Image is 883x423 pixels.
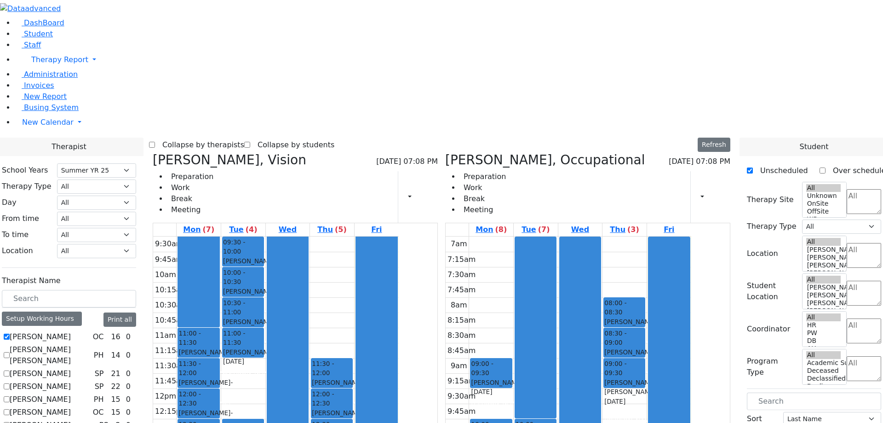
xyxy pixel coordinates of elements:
[90,350,108,361] div: PH
[109,407,122,418] div: 15
[153,391,178,402] div: 12pm
[474,223,509,236] a: August 18, 2025
[806,345,841,353] option: AH
[124,407,132,418] div: 0
[178,348,218,366] div: [PERSON_NAME]
[2,181,52,192] label: Therapy Type
[227,223,259,236] a: August 19, 2025
[725,190,730,204] div: Delete
[312,378,352,397] div: [PERSON_NAME]
[203,224,215,235] label: (7)
[153,330,178,341] div: 11am
[2,197,17,208] label: Day
[806,351,841,359] option: All
[806,367,841,375] option: Deceased
[446,315,477,326] div: 8:15am
[109,368,122,379] div: 21
[10,407,71,418] label: [PERSON_NAME]
[178,378,218,397] div: [PERSON_NAME]
[15,92,67,101] a: New Report
[847,281,881,306] textarea: Search
[799,141,828,152] span: Student
[708,189,713,205] div: Report
[449,238,469,249] div: 7am
[806,329,841,337] option: PW
[747,393,881,410] input: Search
[2,229,29,240] label: To time
[223,287,263,306] div: [PERSON_NAME]
[446,254,477,265] div: 7:15am
[167,171,213,182] li: Preparation
[24,18,64,27] span: DashBoard
[153,300,190,311] div: 10:30am
[806,246,841,254] option: [PERSON_NAME] 5
[806,359,841,367] option: Academic Support
[698,138,730,152] button: Refresh
[124,381,132,392] div: 0
[15,51,883,69] a: Therapy Report
[604,378,656,387] span: [PERSON_NAME]
[124,350,132,361] div: 0
[223,317,263,336] div: [PERSON_NAME]
[250,138,334,152] label: Collapse by students
[223,268,263,287] span: 10:00 - 10:30
[460,193,506,204] li: Break
[15,103,79,112] a: Busing System
[495,224,507,235] label: (8)
[604,298,644,317] span: 08:00 - 08:30
[153,360,190,371] div: 11:30am
[89,407,108,418] div: OC
[753,163,808,178] label: Unscheduled
[223,298,263,317] span: 10:30 - 11:00
[471,378,511,397] div: [PERSON_NAME]
[747,248,778,259] label: Location
[806,184,841,192] option: All
[223,329,263,348] span: 11:00 - 11:30
[89,331,108,342] div: OC
[10,368,71,379] label: [PERSON_NAME]
[31,55,88,64] span: Therapy Report
[806,313,841,321] option: All
[446,406,477,417] div: 9:45am
[15,41,41,49] a: Staff
[449,300,469,311] div: 8am
[806,276,841,284] option: All
[806,337,841,345] option: DB
[538,224,550,235] label: (7)
[806,208,841,215] option: OffSite
[847,243,881,268] textarea: Search
[24,81,54,90] span: Invoices
[153,345,190,356] div: 11:15am
[10,394,71,405] label: [PERSON_NAME]
[22,118,74,127] span: New Calendar
[449,360,469,371] div: 9am
[15,29,53,38] a: Student
[806,254,841,261] option: [PERSON_NAME] 4
[662,223,676,236] a: August 22, 2025
[806,192,841,200] option: Unknown
[167,204,213,215] li: Meeting
[424,189,429,205] div: Setup
[369,223,384,236] a: August 22, 2025
[153,254,185,265] div: 9:45am
[153,269,178,280] div: 10am
[15,70,78,79] a: Administration
[109,350,122,361] div: 14
[178,389,218,408] span: 12:00 - 12:30
[90,394,108,405] div: PH
[153,238,185,249] div: 9:30am
[569,223,591,236] a: August 20, 2025
[806,284,841,291] option: [PERSON_NAME] 5
[223,256,263,275] div: [PERSON_NAME]
[223,348,263,366] div: [PERSON_NAME]
[806,215,841,223] option: WP
[747,324,790,335] label: Coordinator
[460,204,506,215] li: Meeting
[806,238,841,246] option: All
[223,238,263,256] span: 09:30 - 10:00
[446,284,477,296] div: 7:45am
[153,315,190,326] div: 10:45am
[432,190,438,204] div: Delete
[167,193,213,204] li: Break
[446,330,477,341] div: 8:30am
